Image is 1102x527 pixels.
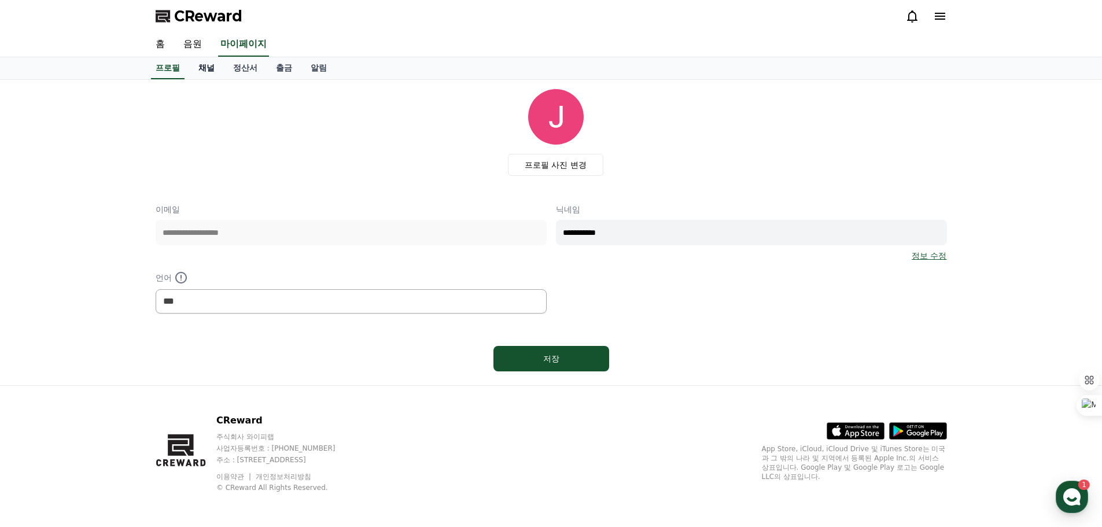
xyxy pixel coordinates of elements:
a: 홈 [146,32,174,57]
a: 정보 수정 [912,250,946,261]
span: 대화 [106,385,120,394]
p: 언어 [156,271,547,285]
p: © CReward All Rights Reserved. [216,483,357,492]
a: 설정 [149,367,222,396]
a: CReward [156,7,242,25]
p: 닉네임 [556,204,947,215]
a: 마이페이지 [218,32,269,57]
a: 음원 [174,32,211,57]
a: 출금 [267,57,301,79]
p: CReward [216,414,357,428]
a: 프로필 [151,57,185,79]
a: 1대화 [76,367,149,396]
a: 이용약관 [216,473,253,481]
p: 주식회사 와이피랩 [216,432,357,441]
p: 사업자등록번호 : [PHONE_NUMBER] [216,444,357,453]
span: 1 [117,366,121,375]
a: 정산서 [224,57,267,79]
p: App Store, iCloud, iCloud Drive 및 iTunes Store는 미국과 그 밖의 나라 및 지역에서 등록된 Apple Inc.의 서비스 상표입니다. Goo... [762,444,947,481]
label: 프로필 사진 변경 [508,154,603,176]
p: 주소 : [STREET_ADDRESS] [216,455,357,465]
span: 설정 [179,384,193,393]
div: 저장 [517,353,586,364]
a: 홈 [3,367,76,396]
img: profile_image [528,89,584,145]
span: 홈 [36,384,43,393]
a: 알림 [301,57,336,79]
a: 개인정보처리방침 [256,473,311,481]
button: 저장 [493,346,609,371]
a: 채널 [189,57,224,79]
span: CReward [174,7,242,25]
p: 이메일 [156,204,547,215]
